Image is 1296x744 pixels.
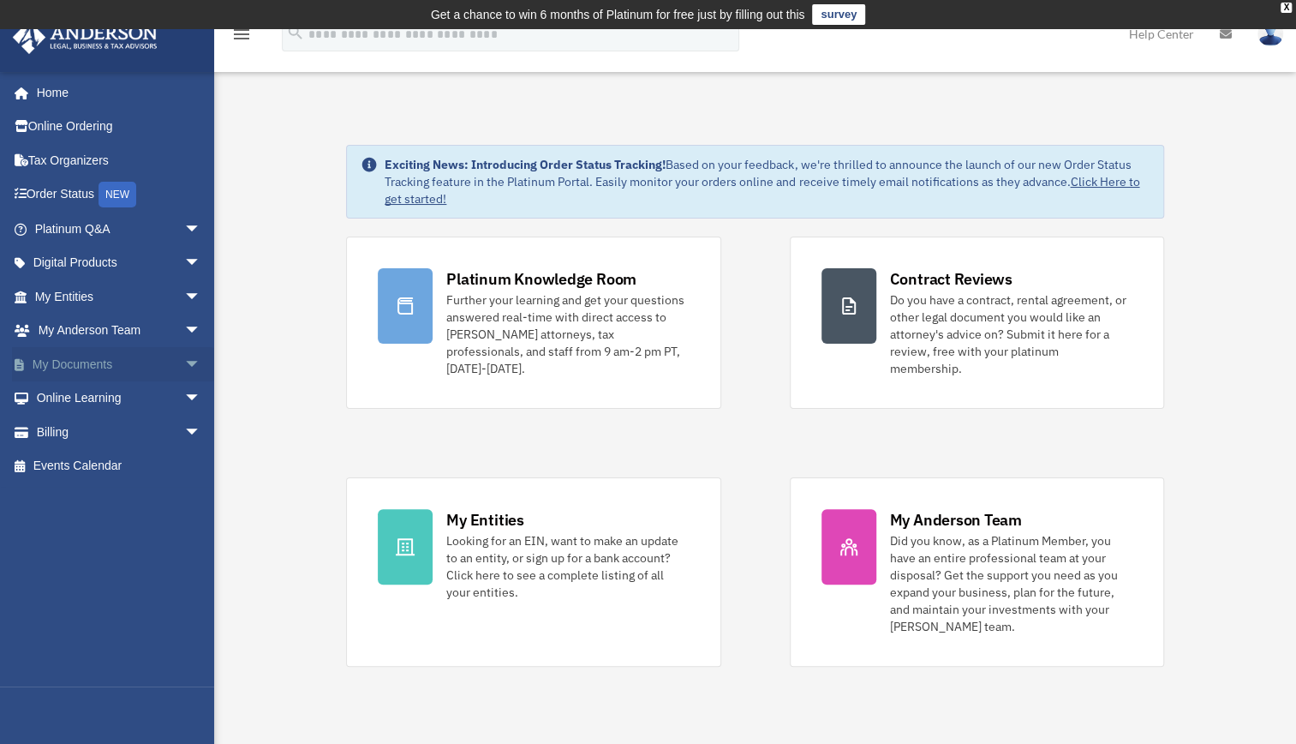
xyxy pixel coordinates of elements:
div: Did you know, as a Platinum Member, you have an entire professional team at your disposal? Get th... [890,532,1132,635]
div: My Anderson Team [890,509,1022,531]
img: User Pic [1257,21,1283,46]
div: Get a chance to win 6 months of Platinum for free just by filling out this [431,4,805,25]
a: Home [12,75,218,110]
div: Platinum Knowledge Room [446,268,636,290]
div: Looking for an EIN, want to make an update to an entity, or sign up for a bank account? Click her... [446,532,689,601]
a: Platinum Q&Aarrow_drop_down [12,212,227,246]
a: Contract Reviews Do you have a contract, rental agreement, or other legal document you would like... [790,237,1164,409]
div: Further your learning and get your questions answered real-time with direct access to [PERSON_NAM... [446,291,689,377]
span: arrow_drop_down [184,381,218,417]
a: My Anderson Team Did you know, as a Platinum Member, you have an entire professional team at your... [790,477,1164,667]
img: Anderson Advisors Platinum Portal [8,21,163,54]
div: close [1281,3,1292,13]
i: menu [231,24,252,45]
div: Do you have a contract, rental agreement, or other legal document you would like an attorney's ad... [890,291,1132,377]
a: menu [231,30,252,45]
a: Events Calendar [12,449,227,483]
div: Contract Reviews [890,268,1012,290]
a: survey [812,4,865,25]
a: Online Learningarrow_drop_down [12,381,227,416]
span: arrow_drop_down [184,314,218,349]
a: My Documentsarrow_drop_down [12,347,227,381]
a: Tax Organizers [12,143,227,177]
a: Digital Productsarrow_drop_down [12,246,227,280]
span: arrow_drop_down [184,246,218,281]
a: My Anderson Teamarrow_drop_down [12,314,227,348]
a: Billingarrow_drop_down [12,415,227,449]
a: My Entitiesarrow_drop_down [12,279,227,314]
span: arrow_drop_down [184,212,218,247]
a: Click Here to get started! [385,174,1139,207]
i: search [286,23,305,42]
a: My Entities Looking for an EIN, want to make an update to an entity, or sign up for a bank accoun... [346,477,720,667]
span: arrow_drop_down [184,347,218,382]
a: Platinum Knowledge Room Further your learning and get your questions answered real-time with dire... [346,237,720,409]
strong: Exciting News: Introducing Order Status Tracking! [385,157,666,172]
div: My Entities [446,509,523,531]
a: Order StatusNEW [12,177,227,213]
span: arrow_drop_down [184,415,218,450]
div: Based on your feedback, we're thrilled to announce the launch of our new Order Status Tracking fe... [385,156,1149,207]
span: arrow_drop_down [184,279,218,315]
div: NEW [99,182,136,207]
a: Online Ordering [12,110,227,144]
